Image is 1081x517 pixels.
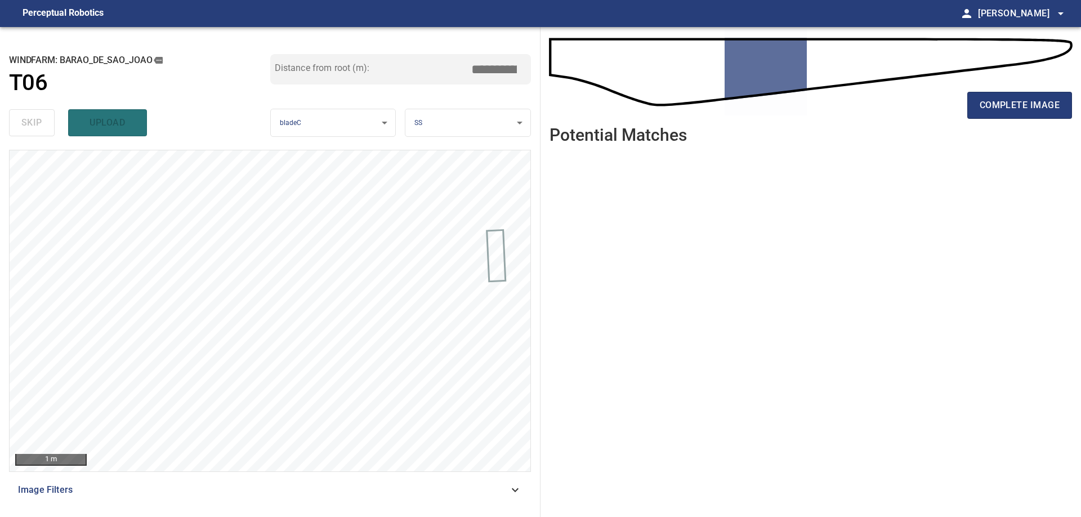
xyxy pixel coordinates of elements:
span: SS [414,119,422,127]
span: arrow_drop_down [1054,7,1067,20]
figcaption: Perceptual Robotics [23,5,104,23]
span: [PERSON_NAME] [978,6,1067,21]
h2: windfarm: Barao_de_Sao_Joao [9,54,270,66]
a: T06 [9,70,270,96]
span: bladeC [280,119,302,127]
div: bladeC [271,109,396,137]
span: Image Filters [18,483,508,497]
button: complete image [967,92,1072,119]
h1: T06 [9,70,47,96]
h2: Potential Matches [550,126,687,144]
button: [PERSON_NAME] [973,2,1067,25]
label: Distance from root (m): [275,64,369,73]
span: person [960,7,973,20]
div: Image Filters [9,476,531,503]
span: complete image [980,97,1060,113]
button: copy message details [152,54,164,66]
div: SS [405,109,530,137]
